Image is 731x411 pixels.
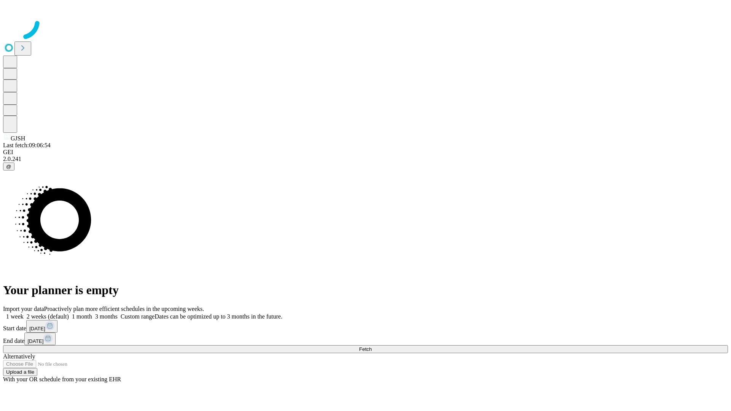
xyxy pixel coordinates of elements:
[3,283,728,297] h1: Your planner is empty
[155,313,282,320] span: Dates can be optimized up to 3 months in the future.
[3,333,728,345] div: End date
[3,345,728,353] button: Fetch
[3,320,728,333] div: Start date
[3,156,728,162] div: 2.0.241
[3,162,14,170] button: @
[3,306,44,312] span: Import your data
[3,353,35,360] span: Alternatively
[11,135,25,142] span: GJSH
[3,376,121,382] span: With your OR schedule from your existing EHR
[27,338,43,344] span: [DATE]
[359,346,372,352] span: Fetch
[72,313,92,320] span: 1 month
[6,164,11,169] span: @
[44,306,204,312] span: Proactively plan more efficient schedules in the upcoming weeks.
[24,333,56,345] button: [DATE]
[26,320,57,333] button: [DATE]
[95,313,118,320] span: 3 months
[29,326,45,331] span: [DATE]
[3,142,51,148] span: Last fetch: 09:06:54
[6,313,24,320] span: 1 week
[3,368,37,376] button: Upload a file
[27,313,69,320] span: 2 weeks (default)
[121,313,155,320] span: Custom range
[3,149,728,156] div: GEI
